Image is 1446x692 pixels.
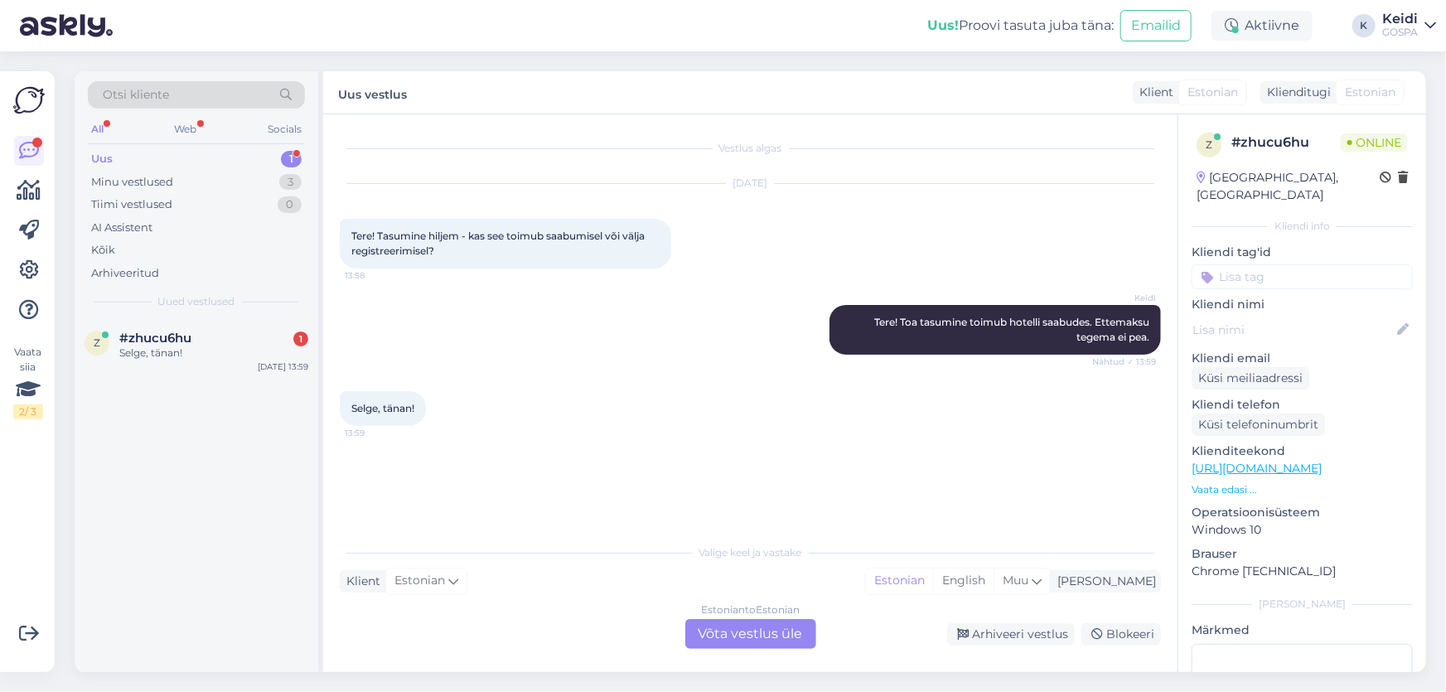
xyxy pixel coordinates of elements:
div: Küsi meiliaadressi [1192,367,1309,390]
span: z [94,336,100,349]
div: Proovi tasuta juba täna: [927,16,1114,36]
div: [PERSON_NAME] [1192,597,1413,612]
div: Keidi [1382,12,1418,26]
div: 1 [293,331,308,346]
div: [GEOGRAPHIC_DATA], [GEOGRAPHIC_DATA] [1197,169,1380,204]
p: Kliendi tag'id [1192,244,1413,261]
span: 13:59 [345,427,407,439]
span: #zhucu6hu [119,331,191,346]
div: Socials [264,119,305,140]
div: [DATE] [340,176,1161,191]
div: GOSPA [1382,26,1418,39]
p: Kliendi telefon [1192,396,1413,414]
div: English [933,569,994,593]
div: 2 / 3 [13,404,43,419]
p: Brauser [1192,545,1413,563]
span: Estonian [394,572,445,590]
div: Tiimi vestlused [91,196,172,213]
div: Estonian [866,569,933,593]
div: Valige keel ja vastake [340,545,1161,560]
div: Estonian to Estonian [701,602,800,617]
div: Aktiivne [1211,11,1313,41]
div: # zhucu6hu [1231,133,1341,152]
p: Klienditeekond [1192,443,1413,460]
span: Otsi kliente [103,86,169,104]
span: Online [1341,133,1408,152]
div: Minu vestlused [91,174,173,191]
div: Kõik [91,242,115,259]
div: Klienditugi [1260,84,1331,101]
div: [DATE] 13:59 [258,361,308,373]
div: Uus [91,151,113,167]
div: Blokeeri [1081,623,1161,646]
div: Klient [340,573,380,590]
p: Kliendi email [1192,350,1413,367]
p: Operatsioonisüsteem [1192,504,1413,521]
label: Uus vestlus [338,81,407,104]
div: Klient [1133,84,1173,101]
div: [PERSON_NAME] [1051,573,1156,590]
p: Märkmed [1192,622,1413,639]
p: Windows 10 [1192,521,1413,539]
div: Vaata siia [13,345,43,419]
button: Emailid [1120,10,1192,41]
div: Arhiveeritud [91,265,159,282]
div: 3 [279,174,302,191]
div: Küsi telefoninumbrit [1192,414,1325,436]
span: Uued vestlused [158,294,235,309]
div: Võta vestlus üle [685,619,816,649]
p: Kliendi nimi [1192,296,1413,313]
span: Keidi [1094,292,1156,304]
img: Askly Logo [13,85,45,116]
b: Uus! [927,17,959,33]
span: Tere! Toa tasumine toimub hotelli saabudes. Ettemaksu tegema ei pea. [874,316,1152,343]
span: Tere! Tasumine hiljem - kas see toimub saabumisel või välja registreerimisel? [351,230,647,257]
div: Kliendi info [1192,219,1413,234]
span: Selge, tänan! [351,402,414,414]
p: Chrome [TECHNICAL_ID] [1192,563,1413,580]
input: Lisa nimi [1192,321,1394,339]
div: K [1352,14,1376,37]
span: Muu [1003,573,1028,588]
span: Nähtud ✓ 13:59 [1092,356,1156,368]
input: Lisa tag [1192,264,1413,289]
div: 1 [281,151,302,167]
div: All [88,119,107,140]
div: Arhiveeri vestlus [947,623,1075,646]
span: z [1206,138,1212,151]
span: 13:58 [345,269,407,282]
a: [URL][DOMAIN_NAME] [1192,461,1322,476]
div: 0 [278,196,302,213]
a: KeidiGOSPA [1382,12,1436,39]
span: Estonian [1345,84,1395,101]
p: Vaata edasi ... [1192,482,1413,497]
div: Selge, tänan! [119,346,308,361]
span: Estonian [1187,84,1238,101]
div: Vestlus algas [340,141,1161,156]
div: AI Assistent [91,220,152,236]
div: Web [172,119,201,140]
